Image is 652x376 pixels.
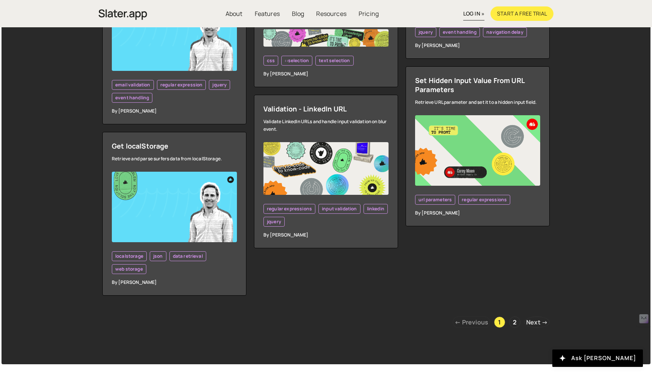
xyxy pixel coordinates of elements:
[99,5,147,22] a: home
[160,82,203,88] span: regular expression
[115,266,143,272] span: web storage
[552,349,643,367] button: Ask [PERSON_NAME]
[263,118,389,133] div: Validate LinkedIn URLs and handle input validation on blur event.
[112,172,237,242] img: YT%20-%20Thumb%20(1).png
[249,6,286,21] a: Features
[219,6,249,21] a: About
[153,253,163,259] span: json
[267,219,281,225] span: jquery
[115,253,143,259] span: localstorage
[263,142,389,195] img: YT.png
[418,29,433,35] span: jquery
[310,6,352,21] a: Resources
[509,316,520,328] a: Page 2
[112,141,237,150] div: Get localStorage
[491,6,553,21] a: Start a free trial
[112,1,237,71] img: YT%20-%20Thumb.png
[415,76,540,94] div: Set Hidden Input Value From URL Parameters
[212,82,227,88] span: jquery
[263,29,389,46] img: Frame%20482.jpg
[319,58,350,64] span: text selection
[462,197,507,203] span: regular expressions
[285,58,309,64] span: ::selection
[254,95,398,248] a: Validation - LinkedIn URL Validate LinkedIn URLs and handle input validation on blur event. regul...
[263,104,389,113] div: Validation - LinkedIn URL
[443,29,476,35] span: event handling
[115,95,149,101] span: event handling
[173,253,203,259] span: data retrieval
[353,6,385,21] a: Pricing
[406,66,550,226] a: Set Hidden Input Value From URL Parameters Retrieve URL parameter and set it to a hidden input fi...
[415,209,540,217] div: By [PERSON_NAME]
[463,7,484,20] a: log in »
[486,29,523,35] span: navigation delay
[102,132,246,296] a: Get localStorage Retrieve and parse surfers data from localStorage. localstorage json data retrie...
[115,82,150,88] span: email validation
[112,155,237,163] div: Retrieve and parse surfers data from localStorage.
[263,231,389,239] div: By [PERSON_NAME]
[286,6,310,21] a: Blog
[415,99,540,106] div: Retrieve URL parameter and set it to a hidden input field.
[367,206,384,212] span: linkedin
[112,279,237,286] div: By [PERSON_NAME]
[418,197,452,203] span: url parameters
[263,70,389,78] div: By [PERSON_NAME]
[112,107,237,115] div: By [PERSON_NAME]
[267,58,275,64] span: css
[267,206,312,212] span: regular expressions
[322,206,357,212] span: input validation
[415,42,540,49] div: By [PERSON_NAME]
[102,316,550,328] div: Pagination
[524,316,550,328] a: Next page
[415,115,540,186] img: YT%20-%20Thumb%20(6).png
[99,7,147,22] img: Slater is an modern coding environment with an inbuilt AI tool. Get custom code quickly with no c...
